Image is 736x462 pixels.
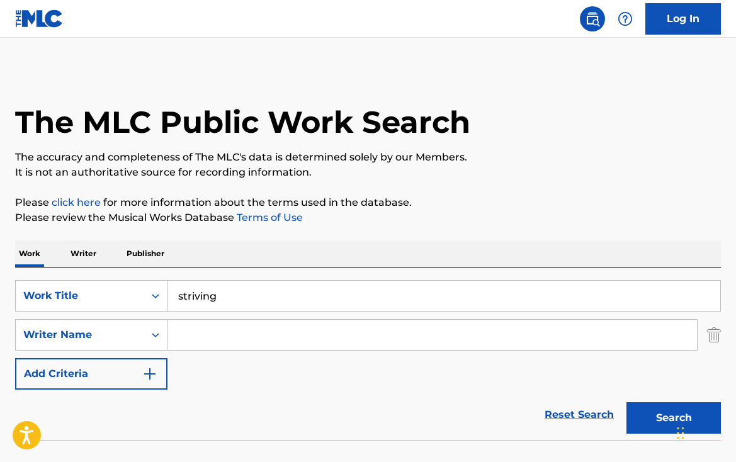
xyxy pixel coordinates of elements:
p: It is not an authoritative source for recording information. [15,165,721,180]
iframe: Chat Widget [673,402,736,462]
div: Writer Name [23,327,137,342]
p: The accuracy and completeness of The MLC's data is determined solely by our Members. [15,150,721,165]
p: Work [15,240,44,267]
h1: The MLC Public Work Search [15,103,470,141]
button: Search [626,402,721,434]
a: click here [52,196,101,208]
p: Writer [67,240,100,267]
div: Work Title [23,288,137,303]
p: Please review the Musical Works Database [15,210,721,225]
p: Please for more information about the terms used in the database. [15,195,721,210]
div: Help [613,6,638,31]
a: Public Search [580,6,605,31]
form: Search Form [15,280,721,440]
a: Reset Search [538,401,620,429]
img: search [585,11,600,26]
img: help [618,11,633,26]
img: 9d2ae6d4665cec9f34b9.svg [142,366,157,381]
img: MLC Logo [15,9,64,28]
a: Log In [645,3,721,35]
p: Publisher [123,240,168,267]
button: Add Criteria [15,358,167,390]
img: Delete Criterion [707,319,721,351]
div: Drag [677,414,684,452]
a: Terms of Use [234,211,303,223]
